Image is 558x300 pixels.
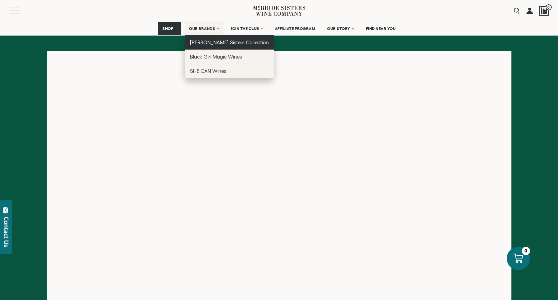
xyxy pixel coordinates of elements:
[522,247,530,255] div: 0
[189,26,215,31] span: OUR BRANDS
[9,8,33,14] button: Mobile Menu Trigger
[366,26,396,31] span: FIND NEAR YOU
[231,26,259,31] span: JOIN THE CLUB
[323,22,358,35] a: OUR STORY
[162,26,174,31] span: SHOP
[275,26,315,31] span: AFFILIATE PROGRAM
[271,22,320,35] a: AFFILIATE PROGRAM
[185,35,274,50] a: [PERSON_NAME] Sisters Collection
[226,22,267,35] a: JOIN THE CLUB
[158,22,181,35] a: SHOP
[362,22,400,35] a: FIND NEAR YOU
[185,64,274,78] a: SHE CAN Wines
[327,26,350,31] span: OUR STORY
[190,40,269,45] span: [PERSON_NAME] Sisters Collection
[47,51,511,258] iframe: Store Locator
[546,4,552,10] span: 0
[185,50,274,64] a: Black Girl Magic Wines
[190,54,242,60] span: Black Girl Magic Wines
[190,68,226,74] span: SHE CAN Wines
[185,22,223,35] a: OUR BRANDS
[3,217,10,247] div: Contact Us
